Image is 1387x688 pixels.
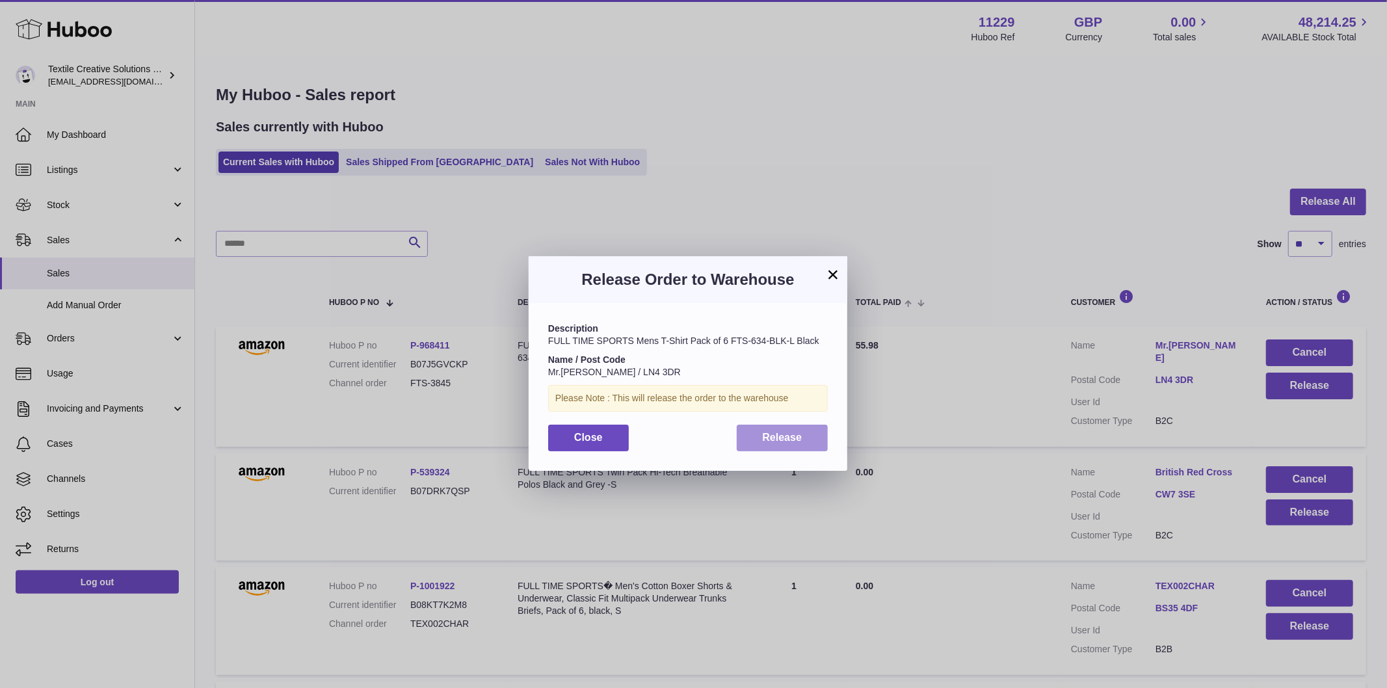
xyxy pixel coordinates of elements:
button: × [825,267,841,282]
button: Close [548,425,629,451]
span: FULL TIME SPORTS Mens T-Shirt Pack of 6 FTS-634-BLK-L Black [548,336,819,346]
div: Please Note : This will release the order to the warehouse [548,385,828,412]
strong: Name / Post Code [548,354,626,365]
span: Release [763,432,802,443]
span: Mr.[PERSON_NAME] / LN4 3DR [548,367,681,377]
button: Release [737,425,828,451]
strong: Description [548,323,598,334]
span: Close [574,432,603,443]
h3: Release Order to Warehouse [548,269,828,290]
